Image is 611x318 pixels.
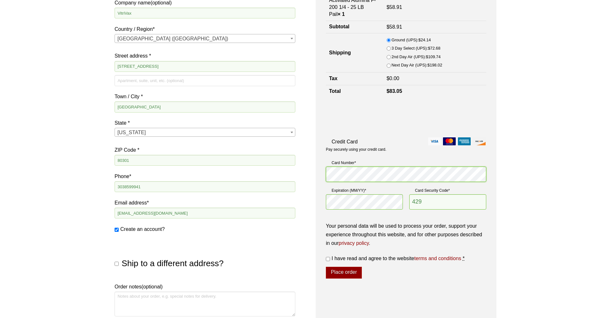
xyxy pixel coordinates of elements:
[428,46,440,51] bdi: 72.68
[326,137,486,146] label: Credit Card
[414,256,461,261] a: terms and conditions
[326,33,383,73] th: Shipping
[391,45,440,52] label: 3 Day Select (UPS):
[332,256,461,261] span: I have read and agree to the website
[387,76,390,81] span: $
[428,137,441,145] img: visa
[387,76,399,81] bdi: 0.00
[387,88,390,94] span: $
[418,38,421,42] span: $
[418,38,431,42] bdi: 24.14
[339,240,369,246] a: privacy policy
[115,92,295,101] label: Town / City
[463,256,465,261] abbr: required
[391,53,440,60] label: 2nd Day Air (UPS):
[326,21,383,33] th: Subtotal
[115,282,295,291] label: Order notes
[426,54,440,59] bdi: 109.74
[115,34,295,43] span: Country / Region
[120,226,165,232] span: Create an account?
[326,160,486,166] label: Card Number
[115,128,295,137] span: Colorado
[391,62,442,69] label: Next Day Air (UPS):
[115,119,295,127] label: State
[115,198,295,207] label: Email address
[115,61,295,72] input: House number and street name
[428,46,430,51] span: $
[115,34,295,43] span: United States (US)
[473,137,486,145] img: discover
[115,52,295,60] label: Street address
[326,222,486,248] p: Your personal data will be used to process your order, support your experience throughout this we...
[326,85,383,97] th: Total
[427,63,442,67] bdi: 198.02
[387,4,390,10] span: $
[115,146,295,154] label: ZIP Code
[326,73,383,85] th: Tax
[426,54,428,59] span: $
[409,187,486,194] label: Card Security Code
[326,104,423,129] iframe: reCAPTCHA
[326,147,486,152] p: Pay securely using your credit card.
[387,88,402,94] bdi: 83.05
[326,157,486,215] fieldset: Payment Info
[326,267,362,279] button: Place order
[387,4,402,10] bdi: 58.91
[338,11,345,17] strong: × 1
[115,172,295,181] label: Phone
[387,24,390,30] span: $
[326,187,403,194] label: Expiration (MM/YY)
[326,257,330,261] input: I have read and agree to the websiteterms and conditions *
[458,137,471,145] img: amex
[122,259,223,268] span: Ship to a different address?
[387,24,402,30] bdi: 58.91
[115,228,119,232] input: Create an account?
[115,75,295,86] input: Apartment, suite, unit, etc. (optional)
[115,128,295,137] span: State
[443,137,456,145] img: mastercard
[391,37,431,44] label: Ground (UPS):
[427,63,430,67] span: $
[141,284,163,289] span: (optional)
[409,194,486,210] input: CSC
[115,262,119,266] input: Ship to a different address?
[115,25,295,33] label: Country / Region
